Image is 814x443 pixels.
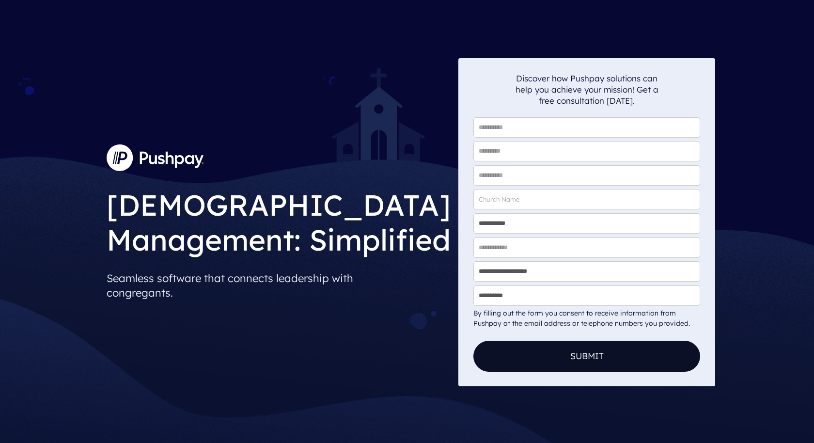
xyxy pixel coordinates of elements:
[473,341,700,372] button: Submit
[473,308,700,329] div: By filling out the form you consent to receive information from Pushpay at the email address or t...
[107,180,451,260] h1: [DEMOGRAPHIC_DATA] Management: Simplified
[107,267,451,304] p: Seamless software that connects leadership with congregants.
[473,189,700,209] input: Church Name
[515,73,658,106] p: Discover how Pushpay solutions can help you achieve your mission! Get a free consultation [DATE].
